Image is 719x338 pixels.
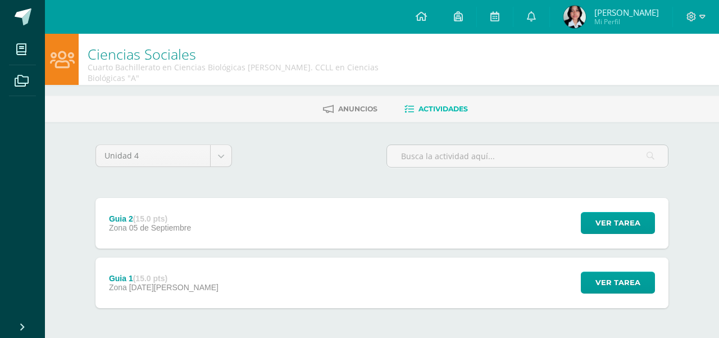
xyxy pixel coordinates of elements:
span: [DATE][PERSON_NAME] [129,283,219,292]
a: Ciencias Sociales [88,44,196,64]
a: Anuncios [323,100,377,118]
strong: (15.0 pts) [133,274,167,283]
span: Actividades [418,105,468,113]
span: Anuncios [338,105,377,113]
a: Unidad 4 [96,145,231,166]
span: Ver tarea [595,213,640,233]
span: [PERSON_NAME] [594,7,659,18]
img: cfac182f91cbcfcde0348294a584fe67.png [563,6,586,28]
div: Guia 1 [109,274,219,283]
h1: Ciencias Sociales [88,46,401,62]
span: Mi Perfil [594,17,659,26]
button: Ver tarea [581,272,655,294]
button: Ver tarea [581,212,655,234]
span: Zona [109,283,127,292]
span: Ver tarea [595,272,640,293]
span: Unidad 4 [104,145,202,166]
span: Zona [109,223,127,232]
input: Busca la actividad aquí... [387,145,668,167]
span: 05 de Septiembre [129,223,192,232]
div: Cuarto Bachillerato en Ciencias Biológicas Bach. CCLL en Ciencias Biológicas 'A' [88,62,401,83]
strong: (15.0 pts) [133,214,167,223]
div: Guia 2 [109,214,191,223]
a: Actividades [404,100,468,118]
